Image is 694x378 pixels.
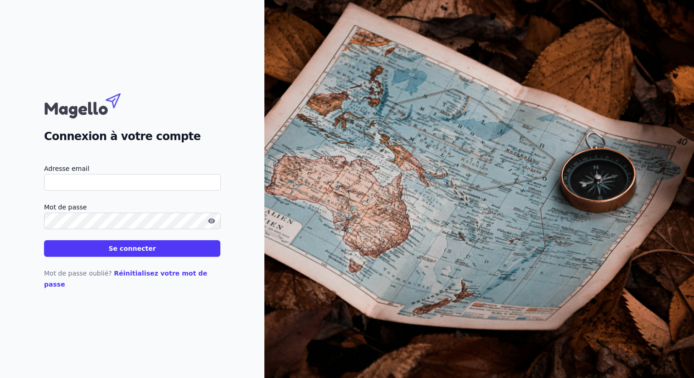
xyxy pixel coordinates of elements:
label: Mot de passe [44,202,220,213]
img: Magello [44,89,140,121]
p: Mot de passe oublié? [44,268,220,290]
label: Adresse email [44,163,220,174]
a: Réinitialisez votre mot de passe [44,270,207,288]
h2: Connexion à votre compte [44,128,220,145]
button: Se connecter [44,240,220,257]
